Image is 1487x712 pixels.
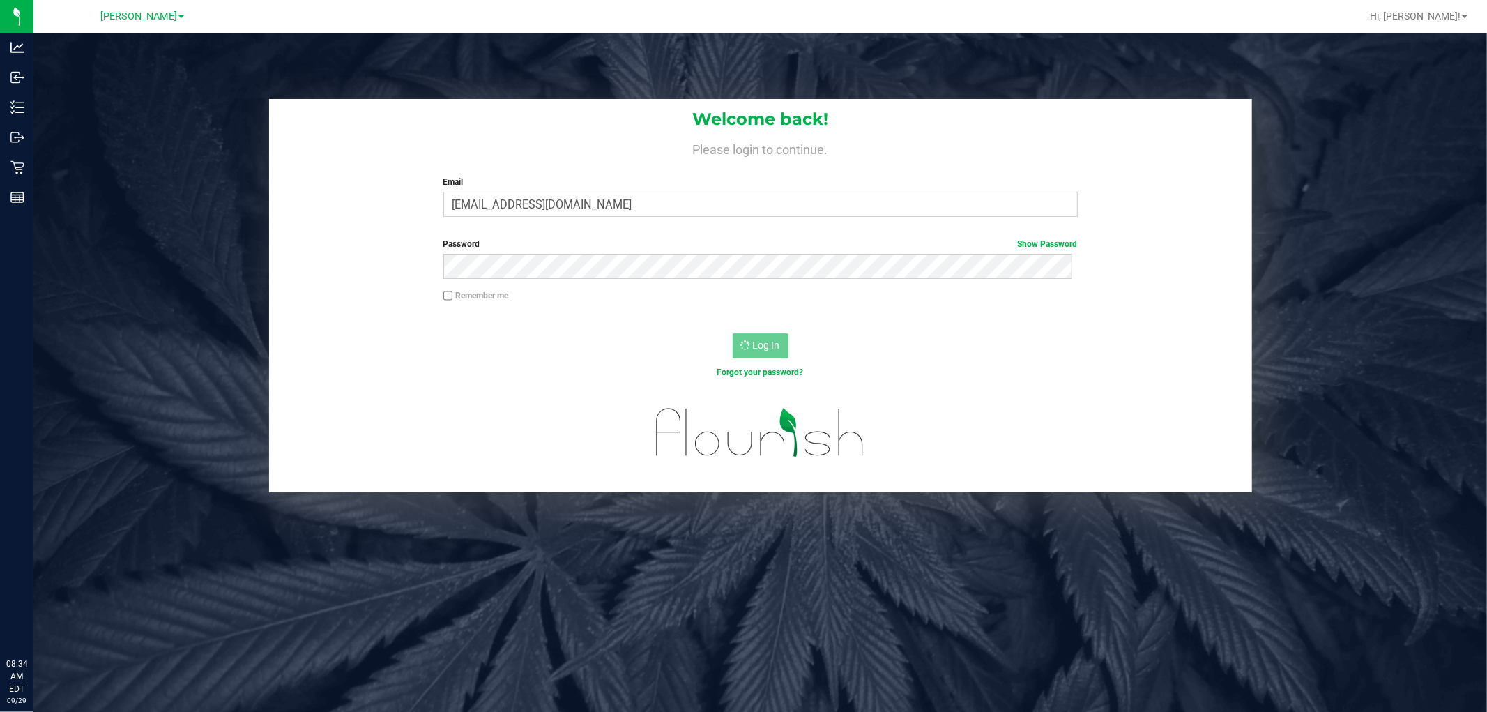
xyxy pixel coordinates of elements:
img: flourish_logo.svg [637,393,883,472]
inline-svg: Reports [10,190,24,204]
h4: Please login to continue. [269,139,1252,156]
p: 09/29 [6,695,27,706]
label: Email [443,176,1078,188]
span: [PERSON_NAME] [100,10,177,22]
button: Log In [733,333,788,358]
inline-svg: Inbound [10,70,24,84]
h1: Welcome back! [269,110,1252,128]
inline-svg: Outbound [10,130,24,144]
p: 08:34 AM EDT [6,658,27,695]
inline-svg: Analytics [10,40,24,54]
a: Forgot your password? [717,368,804,377]
label: Remember me [443,289,509,302]
span: Password [443,239,480,249]
span: Log In [753,340,780,351]
a: Show Password [1018,239,1078,249]
input: Remember me [443,291,453,301]
span: Hi, [PERSON_NAME]! [1370,10,1461,22]
inline-svg: Retail [10,160,24,174]
inline-svg: Inventory [10,100,24,114]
